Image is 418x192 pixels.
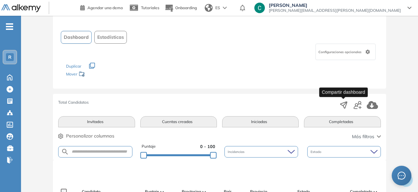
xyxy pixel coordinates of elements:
[1,4,41,12] img: Logo
[6,26,13,27] i: -
[215,5,220,11] span: ES
[141,5,159,10] span: Tutoriales
[58,99,89,105] span: Total Candidatos
[94,31,127,44] button: Estadísticas
[319,87,368,97] div: Compartir dashboard
[80,3,123,11] a: Agendar una demo
[222,116,299,127] button: Iniciadas
[64,34,89,41] span: Dashboard
[61,31,92,44] button: Dashboard
[228,149,246,154] span: Incidencias
[8,54,12,60] span: R
[58,133,114,139] button: Personalizar columnas
[165,1,197,15] button: Onboarding
[269,8,401,13] span: [PERSON_NAME][EMAIL_ADDRESS][PERSON_NAME][DOMAIN_NAME]
[315,44,376,60] div: Configuraciones opcionales
[61,148,69,156] img: SEARCH_ALT
[66,133,114,139] span: Personalizar columnas
[66,69,132,81] div: Mover
[140,116,217,127] button: Cuentas creadas
[398,172,406,180] span: message
[318,50,363,54] span: Configuraciones opcionales
[66,64,81,69] span: Duplicar
[87,5,123,10] span: Agendar una demo
[205,4,213,12] img: world
[142,143,156,150] span: Puntaje
[97,34,124,41] span: Estadísticas
[352,133,381,140] button: Más filtros
[311,149,323,154] span: Estado
[304,116,381,127] button: Completadas
[269,3,401,8] span: [PERSON_NAME]
[307,146,381,158] div: Estado
[175,5,197,10] span: Onboarding
[58,116,135,127] button: Invitados
[200,143,215,150] span: 0 - 100
[223,7,227,9] img: arrow
[352,133,374,140] span: Más filtros
[224,146,298,158] div: Incidencias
